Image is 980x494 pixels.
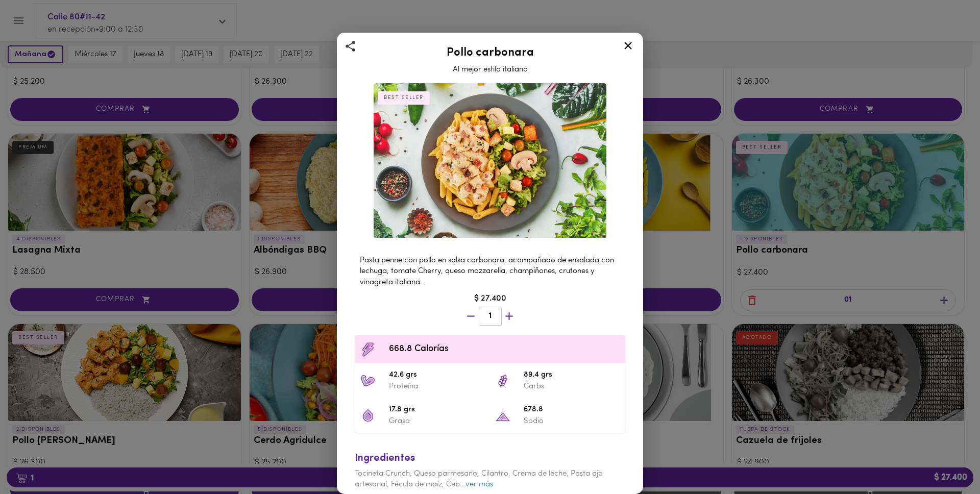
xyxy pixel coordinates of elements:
[495,373,510,388] img: 89.4 grs Carbs
[360,408,376,423] img: 17.8 grs Grasa
[350,293,630,305] div: $ 27.400
[389,416,485,427] p: Grasa
[378,91,430,105] div: BEST SELLER
[389,381,485,392] p: Proteína
[360,373,376,388] img: 42.6 grs Proteína
[524,381,620,392] p: Carbs
[374,83,606,238] img: Pollo carbonara
[389,404,485,416] span: 17.8 grs
[465,481,493,488] a: ver más
[389,369,485,381] span: 42.6 grs
[485,311,495,321] span: 1
[524,369,620,381] span: 89.4 grs
[360,257,614,286] span: Pasta penne con pollo en salsa carbonara, acompañado de ensalada con lechuga, tomate Cherry, ques...
[921,435,970,484] iframe: Messagebird Livechat Widget
[350,47,630,59] h2: Pollo carbonara
[355,470,603,488] span: Tocineta Crunch, Queso parmesano, Cilantro, Crema de leche, Pasta ajo artesanal, Fécula de maíz, ...
[360,342,376,357] img: Contenido calórico
[389,342,620,356] span: 668.8 Calorías
[495,408,510,423] img: 678.8 Sodio
[355,451,625,466] div: Ingredientes
[453,66,528,73] span: Al mejor estilo italiano
[524,404,620,416] span: 678.8
[479,307,502,326] button: 1
[524,416,620,427] p: Sodio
